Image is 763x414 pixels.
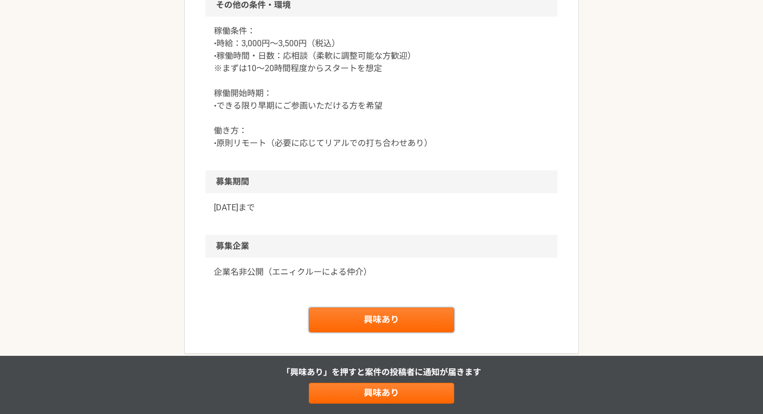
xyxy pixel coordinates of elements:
p: 稼働条件： •時給：3,000円〜3,500円（税込） •稼働時間・日数：応相談（柔軟に調整可能な方歓迎） ※まずは10〜20時間程度からスタートを想定 稼働開始時期： •できる限り早期にご参画... [214,25,549,150]
a: 興味あり [309,383,454,404]
h2: 募集企業 [206,235,557,258]
a: 興味あり [309,308,454,332]
a: 企業名非公開（エニィクルーによる仲介） [214,266,549,278]
h2: 募集期間 [206,170,557,193]
p: 「興味あり」を押すと 案件の投稿者に通知が届きます [282,366,481,379]
p: [DATE]まで [214,202,549,214]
